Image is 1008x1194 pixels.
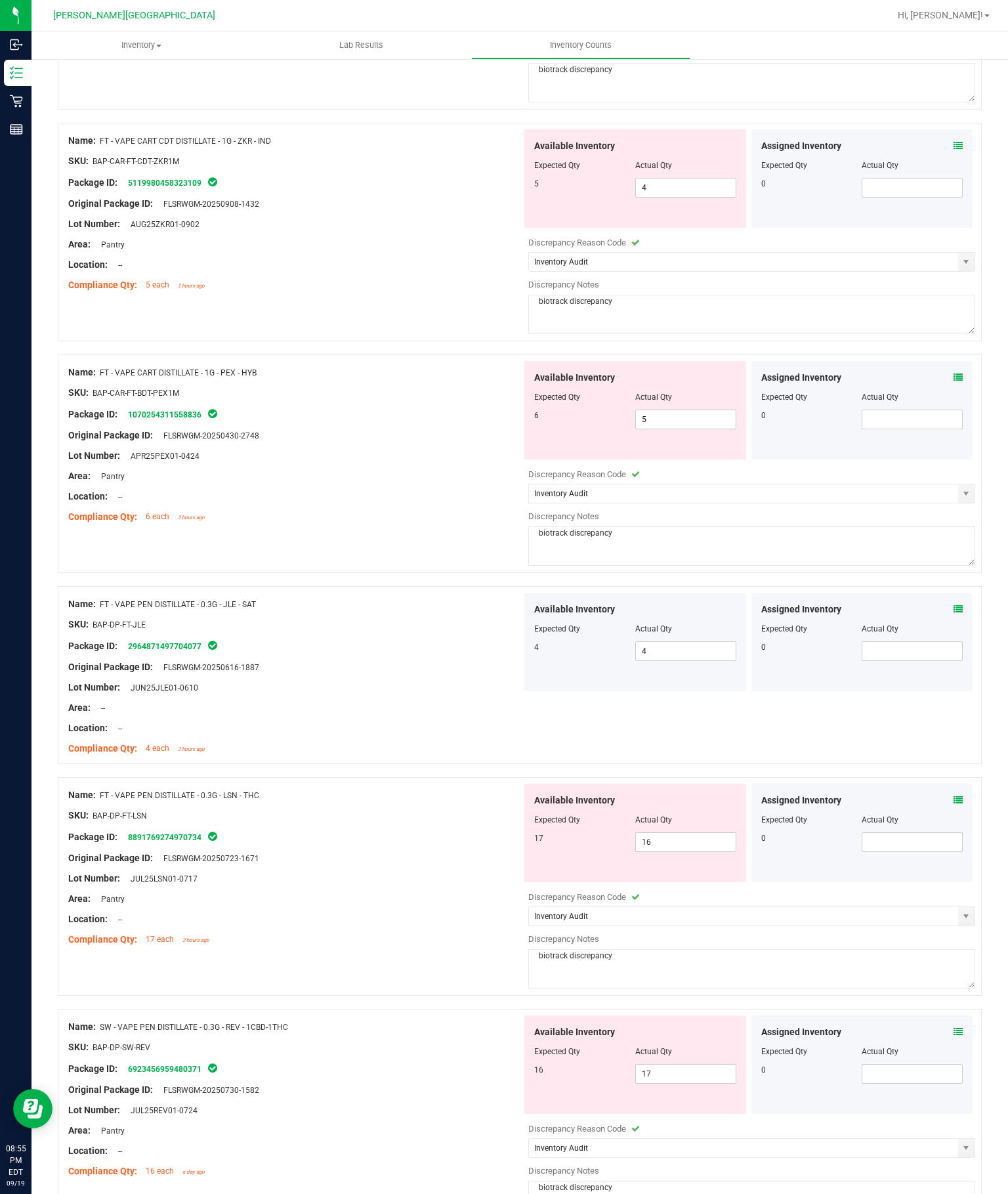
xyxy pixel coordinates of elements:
a: Inventory Counts [471,32,691,59]
span: Original Package ID: [68,1084,153,1095]
span: Available Inventory [534,603,615,616]
span: Compliance Qty: [68,1166,137,1176]
div: 0 [761,410,862,421]
input: 16 [636,833,736,851]
a: 1070254311558836 [128,410,201,419]
span: Assigned Inventory [761,1025,841,1039]
iframe: Resource center [13,1089,52,1128]
span: Assigned Inventory [761,603,841,616]
span: select [958,484,975,503]
a: 5119980458323109 [128,179,201,188]
span: Area: [68,893,91,904]
span: Name: [68,135,96,146]
span: Lot Number: [68,450,120,461]
span: BAP-CAR-FT-CDT-ZKR1M [93,157,179,166]
input: 4 [636,642,736,660]
span: Compliance Qty: [68,743,137,754]
span: Lab Results [322,39,401,51]
span: select [958,907,975,926]
span: Discrepancy Reason Code [528,1124,626,1134]
span: 5 each [146,280,169,289]
div: Expected Qty [761,391,862,403]
span: -- [94,704,105,713]
span: Name: [68,1021,96,1032]
div: Discrepancy Notes [528,933,975,946]
span: AUG25ZKR01-0902 [124,220,199,229]
div: Expected Qty [761,814,862,826]
span: -- [112,915,122,924]
span: SKU: [68,156,89,166]
span: FT - VAPE CART DISTILLATE - 1G - PEX - HYB [100,368,257,377]
span: Area: [68,239,91,249]
span: SW - VAPE PEN DISTILLATE - 0.3G - REV - 1CBD-1THC [100,1023,288,1032]
span: Location: [68,1145,108,1156]
div: Expected Qty [761,160,862,171]
span: FLSRWGM-20250908-1432 [157,200,259,209]
span: [PERSON_NAME][GEOGRAPHIC_DATA] [53,10,215,21]
span: Discrepancy Reason Code [528,892,626,902]
div: Expected Qty [761,623,862,635]
span: JUN25JLE01-0610 [124,683,198,693]
span: Expected Qty [534,161,580,170]
div: Discrepancy Notes [528,1164,975,1178]
span: Assigned Inventory [761,371,841,385]
span: -- [112,724,122,733]
span: Available Inventory [534,139,615,153]
span: Location: [68,723,108,733]
input: 17 [636,1065,736,1083]
span: select [958,253,975,271]
span: Actual Qty [635,393,672,402]
span: Inventory Counts [532,39,629,51]
span: FT - VAPE PEN DISTILLATE - 0.3G - JLE - SAT [100,600,256,609]
span: Location: [68,914,108,924]
span: -- [112,492,122,501]
span: Hi, [PERSON_NAME]! [898,10,983,20]
div: 0 [761,641,862,653]
a: 8891769274970734 [128,833,201,842]
span: Pantry [94,240,125,249]
span: FLSRWGM-20250616-1887 [157,663,259,672]
span: -- [112,261,122,270]
span: Original Package ID: [68,430,153,440]
span: Location: [68,259,108,270]
span: 2 hours ago [182,937,209,943]
span: Actual Qty [635,815,672,824]
div: Actual Qty [862,160,963,171]
span: 17 [534,834,543,843]
span: Name: [68,599,96,609]
span: SKU: [68,1042,89,1052]
span: a day ago [182,1169,205,1175]
div: 0 [761,832,862,844]
span: Package ID: [68,177,117,188]
span: FLSRWGM-20250723-1671 [157,854,259,863]
span: Discrepancy Reason Code [528,469,626,479]
span: Package ID: [68,832,117,842]
span: Assigned Inventory [761,794,841,807]
span: Assigned Inventory [761,139,841,153]
div: Expected Qty [761,1046,862,1057]
a: 2964871497704077 [128,642,201,651]
span: 2 hours ago [178,283,205,289]
span: Available Inventory [534,794,615,807]
span: SKU: [68,810,89,821]
span: APR25PEX01-0424 [124,452,199,461]
span: Original Package ID: [68,198,153,209]
span: JUL25LSN01-0717 [124,874,198,884]
span: Compliance Qty: [68,280,137,290]
div: 0 [761,178,862,190]
span: FT - VAPE CART CDT DISTILLATE - 1G - ZKR - IND [100,137,271,146]
div: Actual Qty [862,623,963,635]
div: Actual Qty [862,1046,963,1057]
span: BAP-DP-FT-LSN [93,811,147,821]
span: Location: [68,491,108,501]
span: Original Package ID: [68,853,153,863]
p: 09/19 [6,1178,26,1188]
span: Inventory [31,39,251,51]
span: 2 hours ago [178,746,205,752]
span: Pantry [94,472,125,481]
span: 16 each [146,1166,174,1176]
span: Expected Qty [534,624,580,633]
span: Actual Qty [635,161,672,170]
span: Available Inventory [534,1025,615,1039]
span: FLSRWGM-20250730-1582 [157,1086,259,1095]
